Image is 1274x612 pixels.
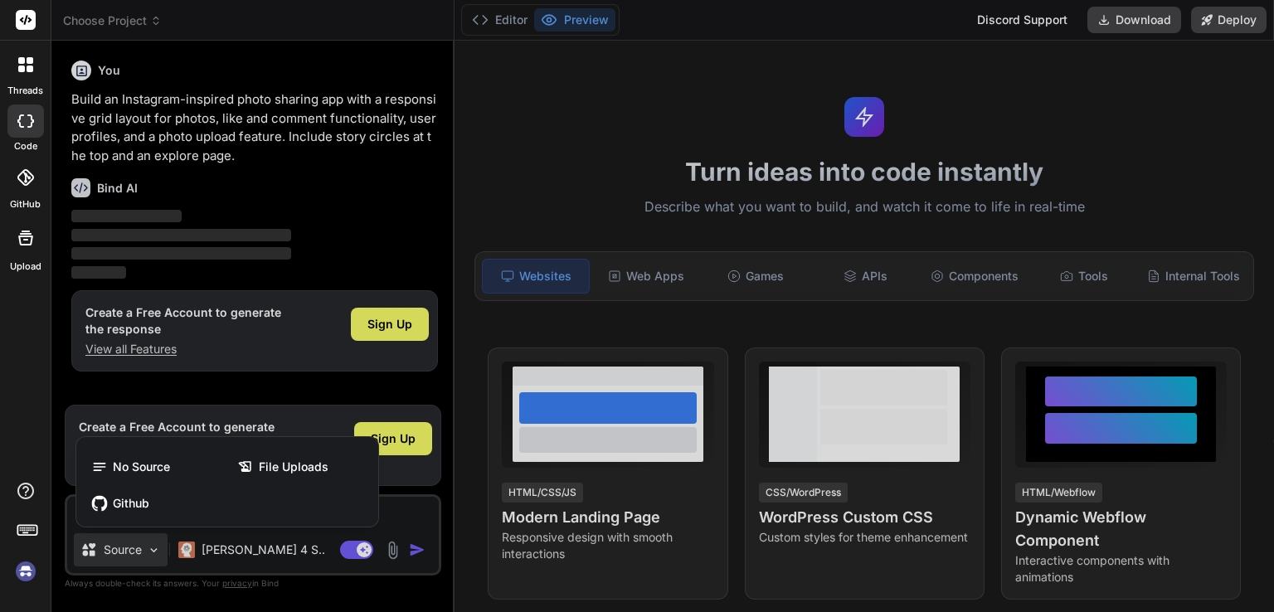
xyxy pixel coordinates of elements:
[10,260,41,274] label: Upload
[12,557,40,585] img: signin
[113,459,170,475] span: No Source
[10,197,41,211] label: GitHub
[14,139,37,153] label: code
[259,459,328,475] span: File Uploads
[7,84,43,98] label: threads
[113,495,149,512] span: Github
